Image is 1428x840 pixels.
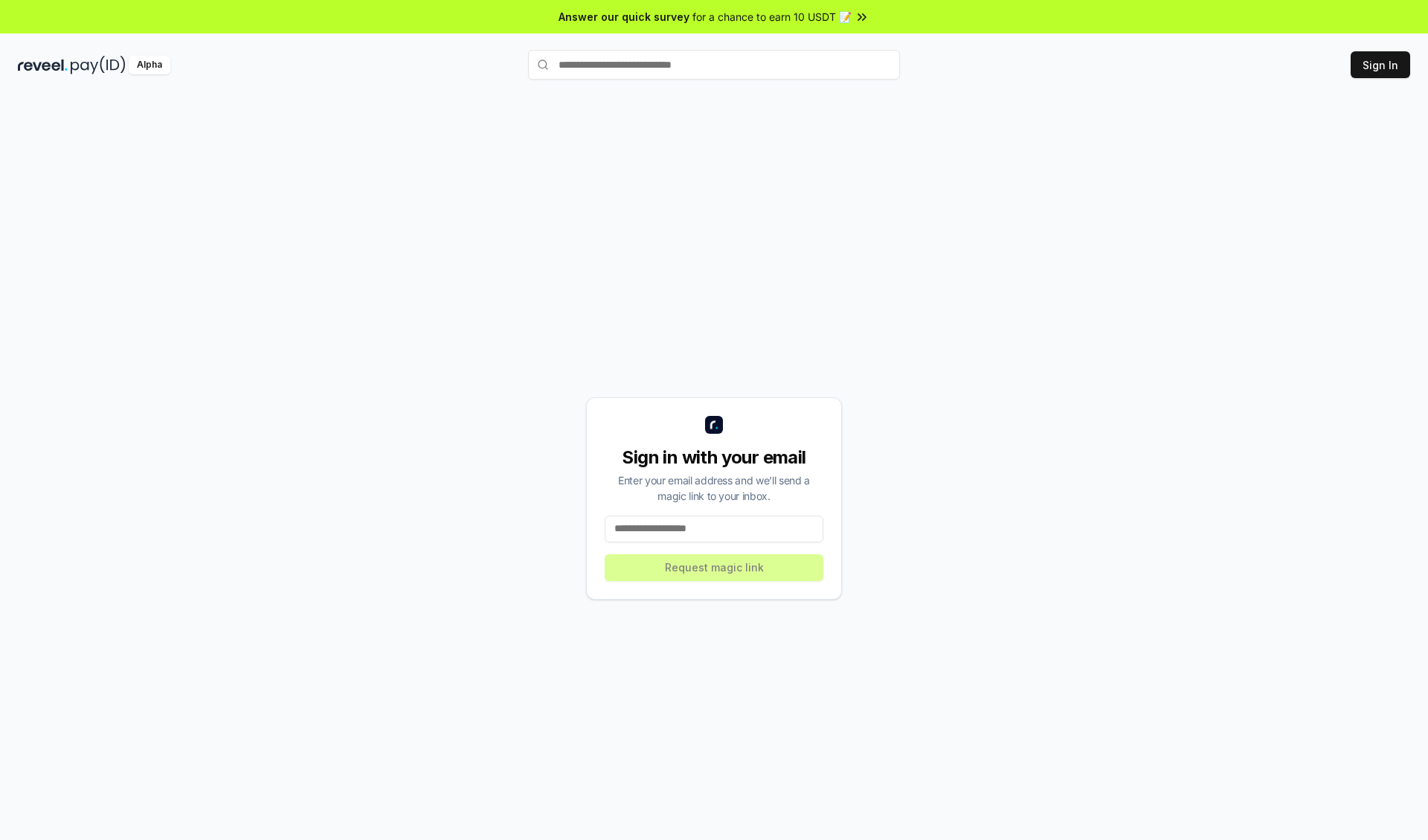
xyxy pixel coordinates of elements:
div: Sign in with your email [605,446,823,469]
img: pay_id [71,56,126,74]
span: Answer our quick survey [559,9,689,25]
div: Enter your email address and we’ll send a magic link to your inbox. [605,472,823,504]
div: Alpha [129,56,170,74]
span: for a chance to earn 10 USDT 📝 [692,9,852,25]
img: logo_small [705,416,723,434]
img: reveel_dark [18,56,68,74]
button: Sign In [1351,51,1410,78]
